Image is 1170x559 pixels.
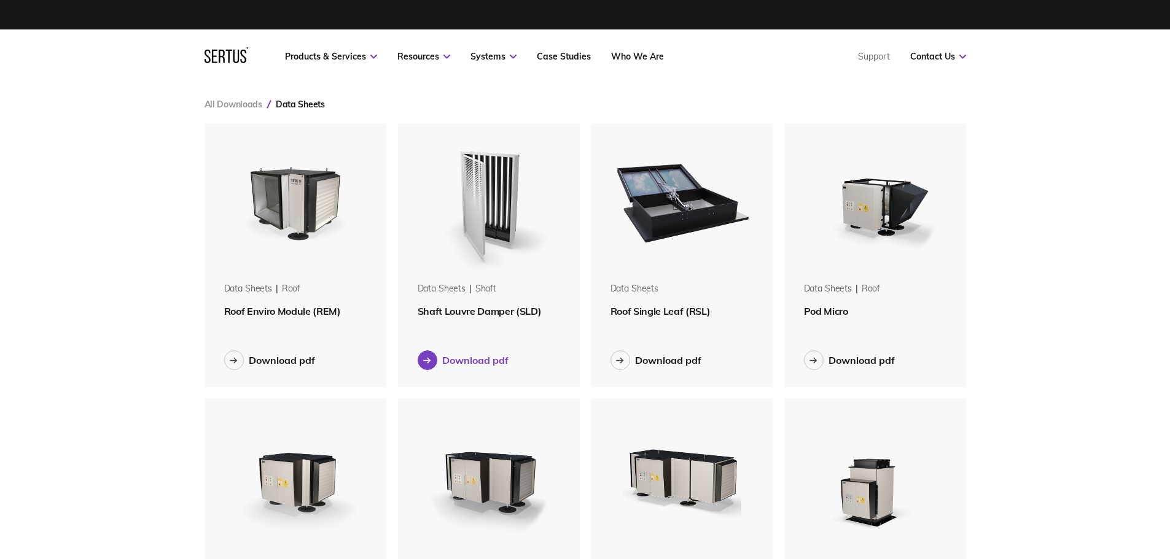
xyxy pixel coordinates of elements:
div: Download pdf [829,354,895,366]
div: Data Sheets [610,283,658,295]
div: Download pdf [249,354,315,366]
div: Data Sheets [224,283,272,295]
div: Download pdf [442,354,509,366]
button: Download pdf [804,350,895,370]
span: Pod Micro [804,305,848,317]
div: Download pdf [635,354,701,366]
button: Download pdf [418,350,509,370]
a: Products & Services [285,51,377,62]
a: Case Studies [537,51,591,62]
a: Who We Are [611,51,664,62]
div: Data Sheets [804,283,852,295]
a: Systems [470,51,517,62]
a: Resources [397,51,450,62]
span: Roof Enviro Module (REM) [224,305,341,317]
span: Roof Single Leaf (RSL) [610,305,711,317]
div: roof [282,283,300,295]
a: Contact Us [910,51,966,62]
iframe: Chat Widget [949,417,1170,559]
span: Shaft Louvre Damper (SLD) [418,305,542,317]
div: Data Sheets [418,283,466,295]
div: roof [862,283,880,295]
button: Download pdf [610,350,701,370]
div: shaft [475,283,496,295]
button: Download pdf [224,350,315,370]
a: All Downloads [205,99,262,110]
a: Support [858,51,890,62]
